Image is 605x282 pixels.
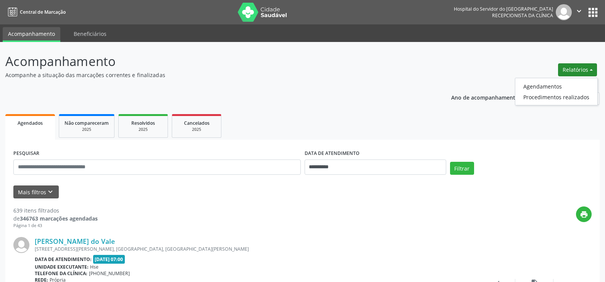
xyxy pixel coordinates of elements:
[20,215,98,222] strong: 346763 marcações agendadas
[35,246,477,252] div: [STREET_ADDRESS][PERSON_NAME], [GEOGRAPHIC_DATA], [GEOGRAPHIC_DATA][PERSON_NAME]
[18,120,43,126] span: Agendados
[35,256,92,263] b: Data de atendimento:
[13,214,98,222] div: de
[90,264,98,270] span: Hse
[515,81,597,92] a: Agendamentos
[575,7,583,15] i: 
[586,6,600,19] button: apps
[580,210,588,219] i: print
[454,6,553,12] div: Hospital do Servidor do [GEOGRAPHIC_DATA]
[13,222,98,229] div: Página 1 de 43
[35,270,87,277] b: Telefone da clínica:
[13,148,39,160] label: PESQUISAR
[13,206,98,214] div: 639 itens filtrados
[89,270,130,277] span: [PHONE_NUMBER]
[13,185,59,199] button: Mais filtroskeyboard_arrow_down
[556,4,572,20] img: img
[576,206,592,222] button: print
[124,127,162,132] div: 2025
[558,63,597,76] button: Relatórios
[5,6,66,18] a: Central de Marcação
[572,4,586,20] button: 
[5,52,421,71] p: Acompanhamento
[492,12,553,19] span: Recepcionista da clínica
[46,188,55,196] i: keyboard_arrow_down
[35,264,89,270] b: Unidade executante:
[5,71,421,79] p: Acompanhe a situação das marcações correntes e finalizadas
[451,92,519,102] p: Ano de acompanhamento
[177,127,216,132] div: 2025
[35,237,115,245] a: [PERSON_NAME] do Vale
[515,92,597,102] a: Procedimentos realizados
[13,237,29,253] img: img
[20,9,66,15] span: Central de Marcação
[305,148,360,160] label: DATA DE ATENDIMENTO
[68,27,112,40] a: Beneficiários
[515,78,598,105] ul: Relatórios
[65,120,109,126] span: Não compareceram
[93,255,125,264] span: [DATE] 07:00
[65,127,109,132] div: 2025
[450,162,474,175] button: Filtrar
[184,120,210,126] span: Cancelados
[131,120,155,126] span: Resolvidos
[3,27,60,42] a: Acompanhamento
